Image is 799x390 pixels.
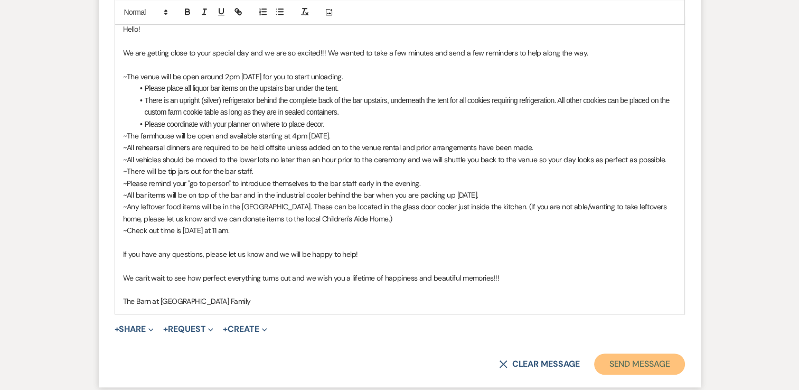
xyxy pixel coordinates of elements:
button: Create [223,325,267,333]
p: We are getting close to your special day and we are so excited!!! We wanted to take a few minutes... [123,47,676,59]
p: ~All rehearsal dinners are required to be held offsite unless added on to the venue rental and pr... [123,142,676,153]
span: + [163,325,168,333]
li: Please place all liquor bar items on the upstairs bar under the tent. [134,82,676,94]
p: ~All bar items will be on top of the bar and in the industrial cooler behind the bar when you are... [123,189,676,201]
p: ~The venue will be open around 2pm [DATE] for you to start unloading. [123,71,676,82]
p: ~All vehicles should be moved to the lower lots no later than an hour prior to the ceremony and w... [123,154,676,165]
p: ~Check out time is [DATE] at 11 am. [123,225,676,236]
p: ~Any leftover food items will be in the [GEOGRAPHIC_DATA]. These can be located in the glass door... [123,201,676,225]
li: There is an upright (silver) refrigerator behind the complete back of the bar upstairs, underneat... [134,95,676,118]
button: Clear message [499,360,579,368]
p: The Barn at [GEOGRAPHIC_DATA] Family [123,295,676,307]
p: If you have any questions, please let us know and we will be happy to help! [123,248,676,260]
p: ~There will be tip jars out for the bar staff. [123,165,676,177]
p: We can't wait to see how perfect everything turns out and we wish you a lifetime of happiness and... [123,272,676,284]
button: Share [115,325,154,333]
button: Send Message [594,354,684,375]
li: Please coordinate with your planner on where to place decor. [134,118,676,130]
button: Request [163,325,213,333]
p: ~The farmhouse will be open and available starting at 4pm [DATE]. [123,130,676,142]
span: + [223,325,228,333]
p: ~Please remind your "go to person" to introduce themselves to the bar staff early in the evening. [123,178,676,189]
span: + [115,325,119,333]
p: Hello! [123,23,676,35]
